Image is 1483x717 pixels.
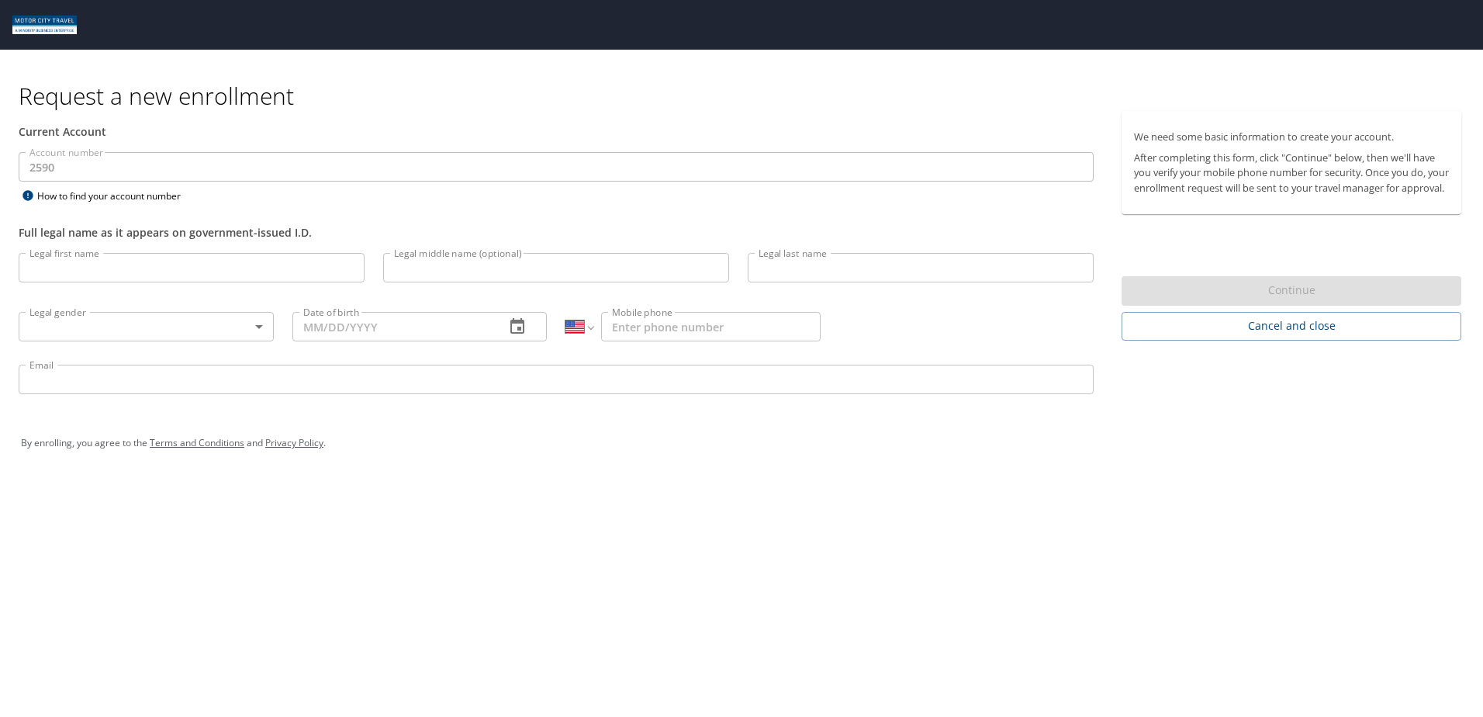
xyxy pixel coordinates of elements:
[21,424,1462,462] div: By enrolling, you agree to the and .
[265,436,323,449] a: Privacy Policy
[12,16,77,34] img: Motor City logo
[19,81,1474,111] h1: Request a new enrollment
[1122,312,1461,341] button: Cancel and close
[19,186,213,206] div: How to find your account number
[150,436,244,449] a: Terms and Conditions
[1134,317,1449,336] span: Cancel and close
[601,312,821,341] input: Enter phone number
[1134,151,1449,196] p: After completing this form, click "Continue" below, then we'll have you verify your mobile phone ...
[19,224,1094,241] div: Full legal name as it appears on government-issued I.D.
[19,123,1094,140] div: Current Account
[19,312,274,341] div: ​
[292,312,493,341] input: MM/DD/YYYY
[1134,130,1449,144] p: We need some basic information to create your account.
